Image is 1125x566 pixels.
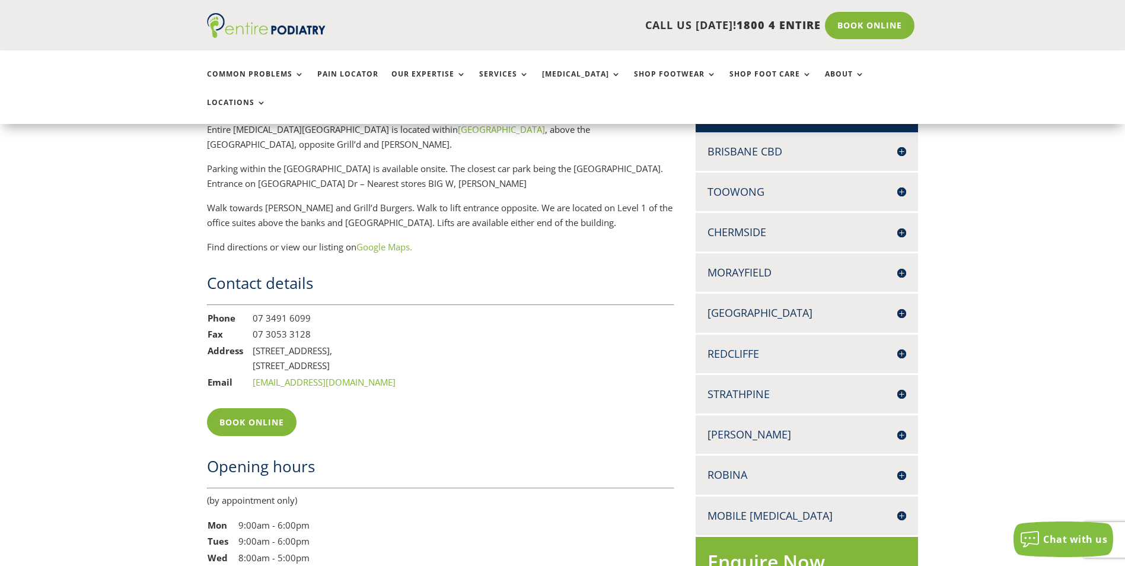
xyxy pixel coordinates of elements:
a: Pain Locator [317,70,378,96]
td: [STREET_ADDRESS], [STREET_ADDRESS] [252,343,396,374]
h4: Chermside [707,225,907,240]
a: Services [479,70,529,96]
p: Entire [MEDICAL_DATA][GEOGRAPHIC_DATA] is located within , above the [GEOGRAPHIC_DATA], opposite ... [207,122,674,161]
span: 1800 4 ENTIRE [737,18,821,32]
a: Google Maps. [356,241,412,253]
button: Chat with us [1014,522,1113,557]
a: Our Expertise [391,70,466,96]
a: Shop Foot Care [729,70,812,96]
h4: Strathpine [707,387,907,402]
h2: Opening hours [207,456,674,483]
p: Walk towards [PERSON_NAME] and Grill’d Burgers. Walk to lift entrance opposite. We are located on... [207,201,674,240]
td: 07 3053 3128 [252,326,396,343]
strong: Mon [208,519,227,531]
strong: Tues [208,535,228,547]
span: Chat with us [1043,533,1107,546]
a: Common Problems [207,70,304,96]
a: Entire Podiatry [207,28,326,40]
p: Parking within the [GEOGRAPHIC_DATA] is available onsite. The closest car park being the [GEOGRAP... [207,161,674,201]
strong: Phone [208,312,235,324]
h4: Robina [707,468,907,482]
img: logo (1) [207,13,326,38]
td: 9:00am - 6:00pm [238,517,378,534]
strong: Fax [208,328,223,340]
h4: Toowong [707,185,907,199]
a: Locations [207,98,266,124]
p: CALL US [DATE]! [371,18,821,33]
td: 9:00am - 6:00pm [238,533,378,550]
a: Shop Footwear [634,70,716,96]
strong: Address [208,345,243,357]
a: Book Online [207,408,297,435]
strong: Wed [208,552,228,564]
h2: Contact details [207,272,674,300]
a: [GEOGRAPHIC_DATA] [458,123,545,135]
h4: Redcliffe [707,346,907,361]
a: About [825,70,865,96]
div: (by appointment only) [207,493,674,508]
h4: [PERSON_NAME] [707,427,907,442]
a: Book Online [825,12,914,39]
a: [MEDICAL_DATA] [542,70,621,96]
h4: [GEOGRAPHIC_DATA] [707,306,907,320]
strong: Email [208,376,232,388]
span: 07 3491 6099 [253,312,311,324]
h4: Mobile [MEDICAL_DATA] [707,508,907,523]
p: Find directions or view our listing on [207,240,674,255]
h4: Brisbane CBD [707,144,907,159]
a: [EMAIL_ADDRESS][DOMAIN_NAME] [253,376,396,388]
h4: Morayfield [707,265,907,280]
